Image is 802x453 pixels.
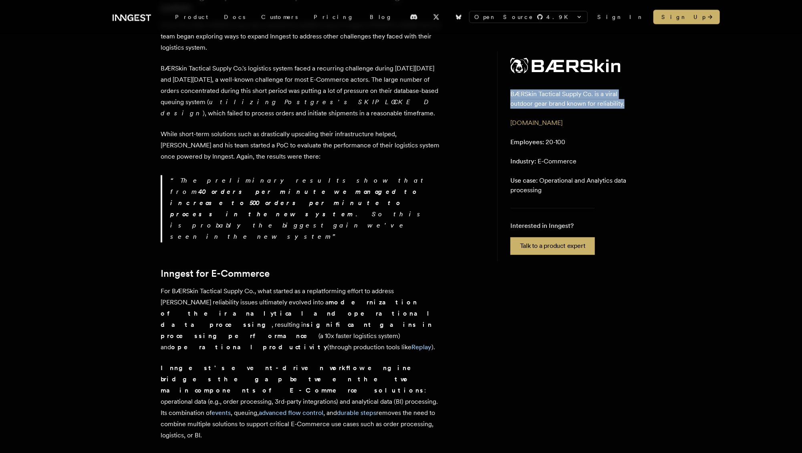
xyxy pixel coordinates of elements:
[337,409,376,417] a: durable steps
[362,10,400,24] a: Blog
[161,63,441,119] p: BÆRSkin Tactical Supply Co.'s logistics system faced a recurring challenge during [DATE][DATE] an...
[510,221,595,231] p: Interested in Inngest?
[653,10,720,24] a: Sign Up
[450,10,467,23] a: Bluesky
[510,137,565,147] p: 20-100
[427,10,445,23] a: X
[510,58,621,73] img: BÆRSkin Tactical Supply Co.'s logo
[161,268,270,279] a: Inngest for E-Commerce
[510,119,562,127] a: [DOMAIN_NAME]
[411,343,431,351] a: Replay
[510,138,544,146] span: Employees:
[597,13,644,21] a: Sign In
[170,188,416,218] strong: 40 orders per minute we managed to increase to 500 orders per minute to process in the new system
[510,157,536,165] span: Industry:
[170,175,441,242] p: The preliminary results show that from . So this is probably the biggest gain we've seen in the n...
[167,10,216,24] div: Product
[216,10,253,24] a: Docs
[510,89,629,109] p: BÆRSkin Tactical Supply Co. is a viral outdoor gear brand known for reliability.
[306,10,362,24] a: Pricing
[161,286,441,353] p: For BÆRSkin Tactical Supply Co., what started as a replatforming effort to address [PERSON_NAME] ...
[161,364,424,394] strong: Inngest's event-driven workflow engine bridges the gap between the two main components of E-Comme...
[259,409,323,417] a: advanced flow control
[161,20,441,53] p: Once the initial reliability issue was resolved by replatforming to Inngest, [PERSON_NAME] and hi...
[510,157,576,166] p: E-Commerce
[510,237,595,255] a: Talk to a product expert
[171,343,327,351] strong: operational productivity
[510,177,538,184] span: Use case:
[161,362,441,441] p: : operational data (e.g., order processing, 3rd-party integrations) and analytical data (BI) proc...
[161,129,441,162] p: While short-term solutions such as drastically upscaling their infrastructure helped, [PERSON_NAM...
[161,98,435,117] em: utilizing Postgres's SKIP LOCKED design
[510,176,629,195] p: Operational and Analytics data processing
[546,13,573,21] span: 4.9 K
[212,409,231,417] a: events
[253,10,306,24] a: Customers
[161,298,434,328] strong: modernization of their analytical and operational data processing
[405,10,423,23] a: Discord
[474,13,534,21] span: Open Source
